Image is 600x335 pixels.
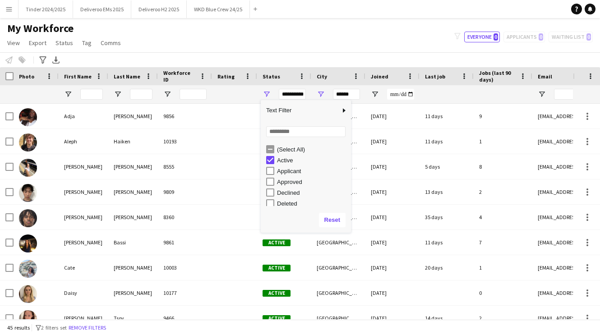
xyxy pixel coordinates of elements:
div: Daisy [59,280,108,305]
div: [PERSON_NAME] [108,205,158,229]
span: Last Name [114,73,140,80]
span: Active [263,239,291,246]
div: Haiken [108,129,158,154]
div: [PERSON_NAME] [108,179,158,204]
div: [DATE] [365,179,420,204]
div: 5 days [420,154,474,179]
img: Adja Seck [19,108,37,126]
div: 4 [474,205,532,229]
div: Filter List [261,144,351,263]
button: Open Filter Menu [538,90,546,98]
div: 10003 [158,255,212,280]
div: Cate [59,255,108,280]
div: [DATE] [365,306,420,330]
div: Aleph [59,129,108,154]
div: Column Filter [261,100,351,233]
img: Aleph Haiken [19,133,37,151]
button: Deliveroo H2 2025 [131,0,187,18]
div: 11 days [420,104,474,128]
div: Declined [277,189,348,196]
div: 0 [474,280,532,305]
input: Workforce ID Filter Input [180,89,207,100]
span: Comms [101,39,121,47]
div: 9856 [158,104,212,128]
div: [PERSON_NAME] [59,154,108,179]
button: Tinder 2024/2025 [18,0,73,18]
div: 8555 [158,154,212,179]
div: 1 [474,255,532,280]
input: City Filter Input [333,89,360,100]
input: First Name Filter Input [80,89,103,100]
div: Adja [59,104,108,128]
div: 1 [474,129,532,154]
img: Anisha Parsons-Solomon [19,159,37,177]
div: [DATE] [365,129,420,154]
div: [GEOGRAPHIC_DATA] [311,306,365,330]
button: Deliveroo EMs 2025 [73,0,131,18]
div: [GEOGRAPHIC_DATA] [311,230,365,255]
div: 14 days [420,306,474,330]
div: 11 days [420,230,474,255]
div: [DATE] [365,154,420,179]
button: Everyone0 [464,32,500,42]
img: Cate Diaz [19,260,37,278]
span: Joined [371,73,388,80]
input: Joined Filter Input [387,89,414,100]
img: Daisy Johnson [19,285,37,303]
button: Open Filter Menu [317,90,325,98]
img: Brian Njoku [19,209,37,227]
div: 9 [474,104,532,128]
div: 10177 [158,280,212,305]
button: Open Filter Menu [371,90,379,98]
div: [PERSON_NAME] [108,104,158,128]
div: Approved [277,179,348,185]
div: 11 days [420,129,474,154]
span: Jobs (last 90 days) [479,69,516,83]
a: View [4,37,23,49]
span: Export [29,39,46,47]
span: Last job [425,73,445,80]
span: Workforce ID [163,69,196,83]
span: Active [263,265,291,271]
span: Status [55,39,73,47]
div: [DATE] [365,104,420,128]
button: Open Filter Menu [263,90,271,98]
span: Active [263,315,291,322]
button: WKD Blue Crew 24/25 [187,0,250,18]
img: Camilla Bassi [19,234,37,252]
div: [PERSON_NAME] [108,255,158,280]
img: Anthony Hui [19,184,37,202]
div: [DATE] [365,255,420,280]
div: [PERSON_NAME] [108,154,158,179]
span: Text Filter [261,103,340,118]
div: Active [277,157,348,164]
div: [GEOGRAPHIC_DATA] [311,255,365,280]
div: [PERSON_NAME] [59,306,108,330]
a: Export [25,37,50,49]
div: Tsoy [108,306,158,330]
div: 13 days [420,179,474,204]
div: 8 [474,154,532,179]
div: [PERSON_NAME] [108,280,158,305]
div: [DATE] [365,280,420,305]
button: Open Filter Menu [114,90,122,98]
div: (Select All) [277,146,348,153]
span: Status [263,73,280,80]
span: Tag [82,39,92,47]
span: Email [538,73,552,80]
div: 2 [474,179,532,204]
span: Active [263,290,291,297]
div: [DATE] [365,230,420,255]
a: Tag [78,37,95,49]
span: Rating [217,73,235,80]
app-action-btn: Advanced filters [37,55,48,65]
button: Open Filter Menu [64,90,72,98]
input: Search filter values [266,126,346,137]
button: Remove filters [67,323,108,333]
div: 8360 [158,205,212,229]
a: Status [52,37,77,49]
div: 10193 [158,129,212,154]
div: 9809 [158,179,212,204]
div: Deleted [277,200,348,207]
span: 2 filters set [41,324,67,331]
